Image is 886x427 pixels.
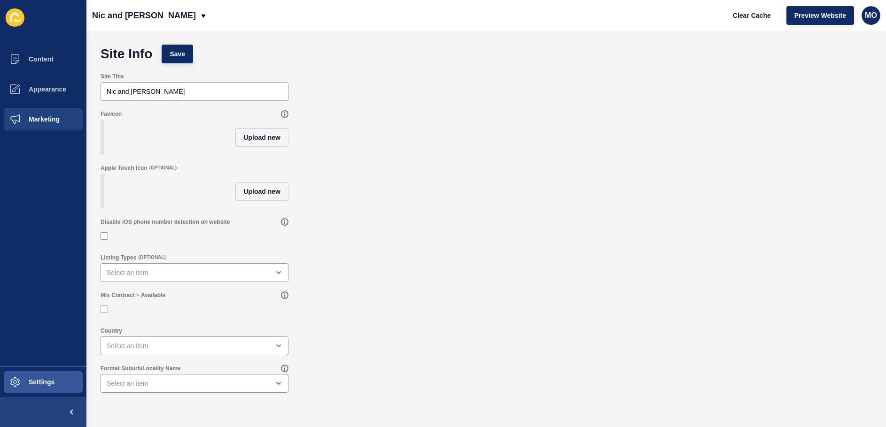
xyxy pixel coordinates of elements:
div: open menu [101,263,288,282]
span: Upload new [243,133,280,142]
button: Preview Website [786,6,854,25]
label: Mix Contract + Available [101,291,165,299]
button: Save [162,45,193,63]
label: Site Title [101,73,124,80]
p: Nic and [PERSON_NAME] [92,4,196,27]
span: Clear Cache [733,11,771,20]
span: Preview Website [794,11,846,20]
span: Upload new [243,187,280,196]
label: Apple Touch Icon [101,164,148,172]
span: Save [170,49,185,59]
button: Upload new [235,182,288,201]
label: Favicon [101,110,122,118]
button: Upload new [235,128,288,147]
label: Country [101,327,122,335]
div: open menu [101,374,288,393]
h1: Site Info [101,49,152,59]
span: (OPTIONAL) [149,165,177,171]
label: Disable iOS phone number detection on website [101,218,230,226]
label: Listing Types [101,254,136,261]
span: MO [865,11,877,20]
div: open menu [101,336,288,355]
button: Clear Cache [725,6,779,25]
span: (OPTIONAL) [138,254,165,261]
label: Format Suburb/Locality Name [101,365,181,372]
